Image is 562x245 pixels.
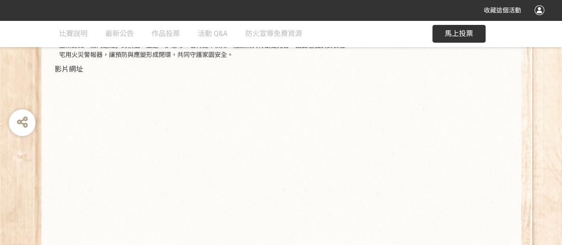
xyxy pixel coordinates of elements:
a: 防火宣導免費資源 [245,20,302,47]
span: 馬上投票 [445,29,473,38]
span: 防火宣導免費資源 [245,29,302,38]
button: 馬上投票 [432,25,486,43]
a: 作品投票 [151,20,180,47]
span: 收藏這個活動 [484,7,521,14]
span: 比賽說明 [59,29,88,38]
span: 影片網址 [55,65,83,73]
span: 作品投票 [151,29,180,38]
a: 活動 Q&A [198,20,227,47]
a: 最新公告 [105,20,134,47]
span: 活動 Q&A [198,29,227,38]
span: 最新公告 [105,29,134,38]
a: 比賽說明 [59,20,88,47]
